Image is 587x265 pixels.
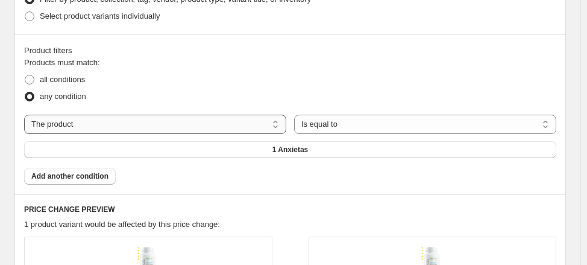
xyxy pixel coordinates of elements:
span: Products must match: [24,58,100,67]
span: Select product variants individually [40,11,160,21]
span: 1 product variant would be affected by this price change: [24,220,220,229]
span: any condition [40,92,86,101]
div: Product filters [24,45,556,57]
button: 1 Anxietas [24,141,556,158]
h6: PRICE CHANGE PREVIEW [24,205,556,214]
span: Add another condition [31,171,108,181]
button: Add another condition [24,168,116,185]
span: 1 Anxietas [272,145,309,155]
span: all conditions [40,75,85,84]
